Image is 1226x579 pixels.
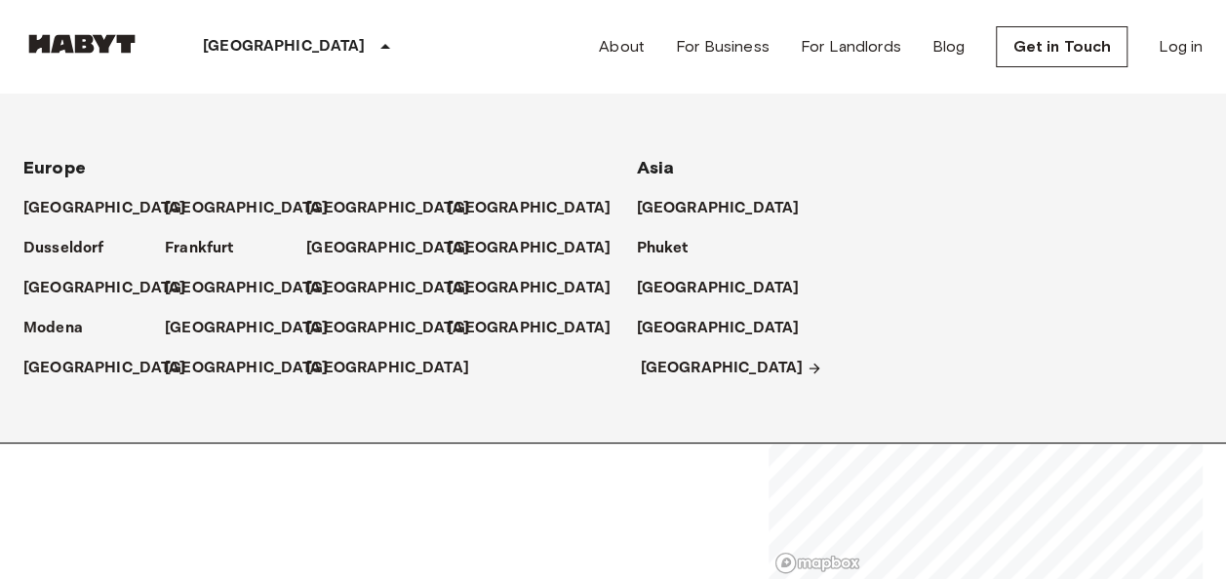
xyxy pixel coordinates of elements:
p: Phuket [637,237,689,260]
a: [GEOGRAPHIC_DATA] [637,197,819,220]
a: Frankfurt [165,237,253,260]
p: [GEOGRAPHIC_DATA] [306,317,469,340]
p: [GEOGRAPHIC_DATA] [23,197,186,220]
p: Dusseldorf [23,237,104,260]
a: Blog [932,35,966,58]
span: Europe [23,157,86,178]
a: [GEOGRAPHIC_DATA] [448,237,630,260]
a: [GEOGRAPHIC_DATA] [448,317,630,340]
a: [GEOGRAPHIC_DATA] [306,197,489,220]
a: About [599,35,645,58]
p: [GEOGRAPHIC_DATA] [203,35,366,58]
a: [GEOGRAPHIC_DATA] [165,197,347,220]
img: Habyt [23,34,140,54]
p: [GEOGRAPHIC_DATA] [165,357,328,380]
a: Get in Touch [996,26,1127,67]
p: [GEOGRAPHIC_DATA] [641,357,804,380]
p: [GEOGRAPHIC_DATA] [448,197,611,220]
a: [GEOGRAPHIC_DATA] [23,197,206,220]
p: Modena [23,317,83,340]
a: [GEOGRAPHIC_DATA] [23,277,206,300]
p: [GEOGRAPHIC_DATA] [23,277,186,300]
a: [GEOGRAPHIC_DATA] [637,317,819,340]
p: [GEOGRAPHIC_DATA] [165,317,328,340]
a: Phuket [637,237,708,260]
a: Log in [1159,35,1203,58]
p: [GEOGRAPHIC_DATA] [306,277,469,300]
p: [GEOGRAPHIC_DATA] [637,197,800,220]
a: [GEOGRAPHIC_DATA] [23,357,206,380]
a: [GEOGRAPHIC_DATA] [306,317,489,340]
a: Mapbox logo [774,552,860,574]
p: [GEOGRAPHIC_DATA] [306,197,469,220]
a: [GEOGRAPHIC_DATA] [165,317,347,340]
p: [GEOGRAPHIC_DATA] [637,317,800,340]
a: Dusseldorf [23,237,124,260]
p: [GEOGRAPHIC_DATA] [448,277,611,300]
p: [GEOGRAPHIC_DATA] [306,237,469,260]
p: [GEOGRAPHIC_DATA] [306,357,469,380]
a: [GEOGRAPHIC_DATA] [306,277,489,300]
p: Frankfurt [165,237,233,260]
a: [GEOGRAPHIC_DATA] [637,277,819,300]
a: For Business [676,35,770,58]
a: [GEOGRAPHIC_DATA] [165,357,347,380]
a: [GEOGRAPHIC_DATA] [165,277,347,300]
span: Asia [637,157,675,178]
p: [GEOGRAPHIC_DATA] [165,197,328,220]
a: [GEOGRAPHIC_DATA] [641,357,823,380]
p: [GEOGRAPHIC_DATA] [448,237,611,260]
a: [GEOGRAPHIC_DATA] [306,357,489,380]
p: [GEOGRAPHIC_DATA] [165,277,328,300]
p: [GEOGRAPHIC_DATA] [23,357,186,380]
a: [GEOGRAPHIC_DATA] [448,197,630,220]
a: [GEOGRAPHIC_DATA] [306,237,489,260]
p: [GEOGRAPHIC_DATA] [448,317,611,340]
a: [GEOGRAPHIC_DATA] [448,277,630,300]
a: Modena [23,317,102,340]
a: For Landlords [801,35,901,58]
p: [GEOGRAPHIC_DATA] [637,277,800,300]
